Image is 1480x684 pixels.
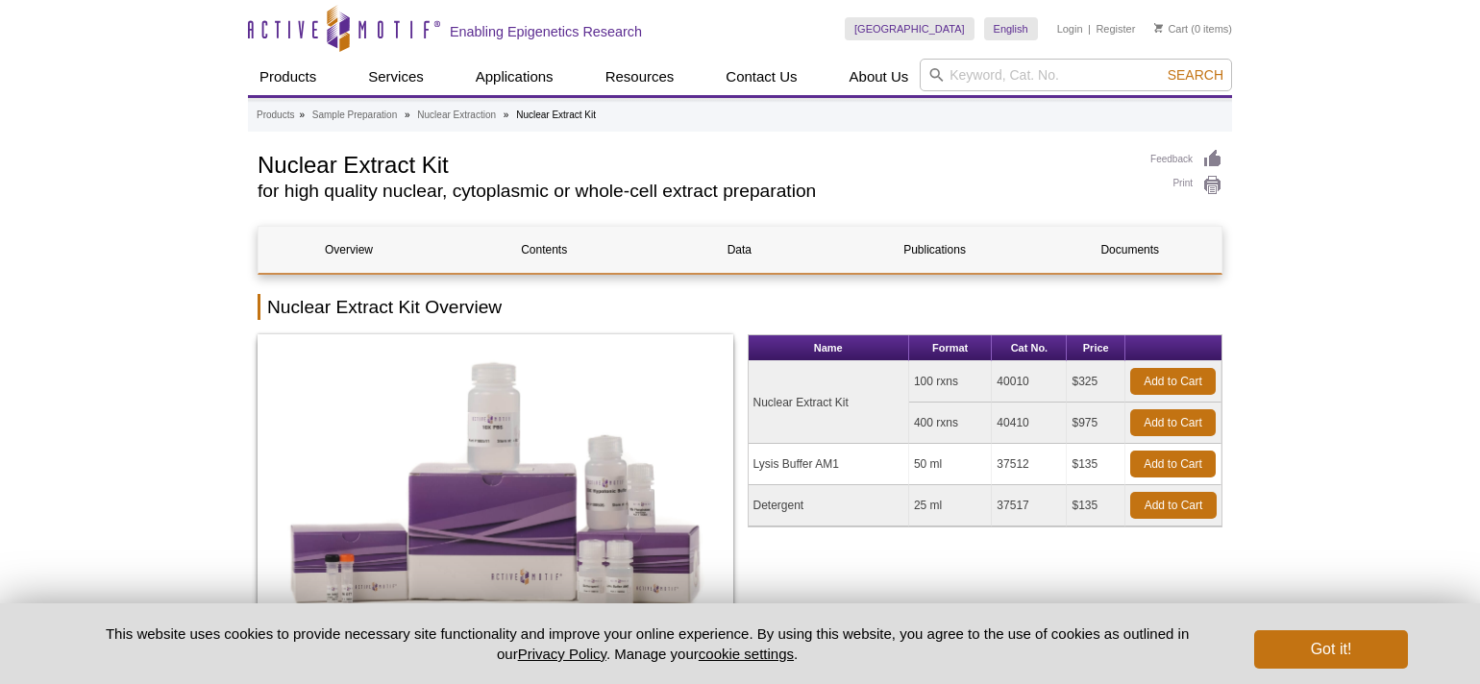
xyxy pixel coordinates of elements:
a: Add to Cart [1130,451,1216,477]
a: Register [1096,22,1135,36]
a: Resources [594,59,686,95]
td: 25 ml [909,485,992,526]
a: Nuclear Extraction [417,107,496,124]
a: About Us [838,59,921,95]
td: $325 [1067,361,1125,403]
a: Cart [1154,22,1188,36]
td: Detergent [749,485,909,526]
a: Documents [1040,227,1221,273]
a: Contents [454,227,634,273]
a: Privacy Policy [518,646,606,662]
td: 37512 [992,444,1067,485]
td: 37517 [992,485,1067,526]
td: 50 ml [909,444,992,485]
li: » [504,110,509,120]
td: 400 rxns [909,403,992,444]
li: » [299,110,305,120]
img: Nuclear Extract Kit [258,334,733,651]
td: Lysis Buffer AM1 [749,444,909,485]
h1: Nuclear Extract Kit [258,149,1131,178]
li: » [405,110,410,120]
button: Got it! [1254,630,1408,669]
a: Data [649,227,829,273]
a: Products [248,59,328,95]
a: Sample Preparation [312,107,397,124]
button: cookie settings [699,646,794,662]
li: (0 items) [1154,17,1232,40]
th: Price [1067,335,1125,361]
span: Search [1168,67,1223,83]
th: Cat No. [992,335,1067,361]
td: $135 [1067,485,1125,526]
a: Add to Cart [1130,409,1216,436]
td: 100 rxns [909,361,992,403]
a: Overview [259,227,439,273]
h2: Nuclear Extract Kit Overview [258,294,1222,320]
td: $975 [1067,403,1125,444]
a: Feedback [1150,149,1222,170]
p: This website uses cookies to provide necessary site functionality and improve your online experie... [72,623,1222,664]
a: English [984,17,1038,40]
td: 40410 [992,403,1067,444]
a: Login [1057,22,1083,36]
a: Add to Cart [1130,368,1216,395]
a: Add to Cart [1130,492,1217,519]
input: Keyword, Cat. No. [920,59,1232,91]
a: Print [1150,175,1222,196]
img: Your Cart [1154,23,1163,33]
th: Format [909,335,992,361]
a: Applications [464,59,565,95]
a: Contact Us [714,59,808,95]
a: Services [357,59,435,95]
h2: for high quality nuclear, cytoplasmic or whole-cell extract preparation [258,183,1131,200]
th: Name [749,335,909,361]
a: [GEOGRAPHIC_DATA] [845,17,974,40]
h2: Enabling Epigenetics Research [450,23,642,40]
td: Nuclear Extract Kit [749,361,909,444]
li: Nuclear Extract Kit [516,110,596,120]
td: 40010 [992,361,1067,403]
button: Search [1162,66,1229,84]
li: | [1088,17,1091,40]
td: $135 [1067,444,1125,485]
a: Publications [845,227,1025,273]
a: Products [257,107,294,124]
